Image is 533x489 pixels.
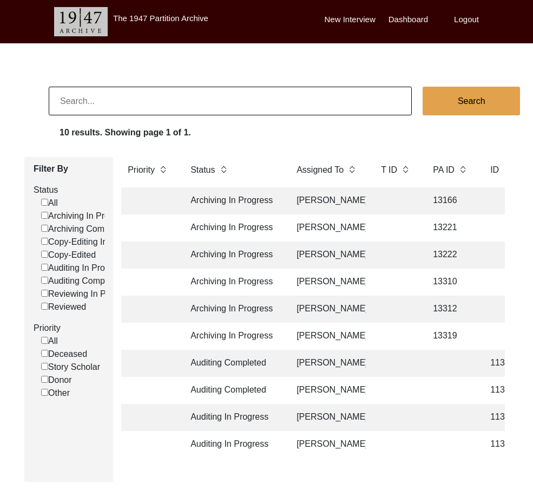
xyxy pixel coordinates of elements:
[41,348,87,361] label: Deceased
[459,164,466,175] img: sort-button.png
[402,164,409,175] img: sort-button.png
[426,187,475,214] td: 13166
[34,162,105,175] label: Filter By
[426,269,475,296] td: 13310
[454,14,479,26] label: Logout
[41,374,72,387] label: Donor
[49,87,412,115] input: Search...
[41,236,144,249] label: Copy-Editing In Progress
[41,363,48,370] input: Story Scholar
[290,187,366,214] td: [PERSON_NAME]
[41,361,100,374] label: Story Scholar
[113,14,208,23] label: The 1947 Partition Archive
[60,126,191,139] label: 10 results. Showing page 1 of 1.
[433,164,455,177] label: PA ID
[184,350,281,377] td: Auditing Completed
[423,87,520,115] button: Search
[426,214,475,242] td: 13221
[290,377,366,404] td: [PERSON_NAME]
[290,323,366,350] td: [PERSON_NAME]
[41,197,58,210] label: All
[41,389,48,396] input: Other
[297,164,344,177] label: Assigned To
[41,277,48,284] input: Auditing Completed
[41,303,48,310] input: Reviewed
[290,269,366,296] td: [PERSON_NAME]
[290,404,366,431] td: [PERSON_NAME]
[184,242,281,269] td: Archiving In Progress
[484,404,517,431] td: 11395
[426,323,475,350] td: 13319
[41,335,58,348] label: All
[41,387,70,400] label: Other
[503,164,511,175] img: sort-button.png
[41,264,48,271] input: Auditing In Progress
[184,296,281,323] td: Archiving In Progress
[389,14,428,26] label: Dashboard
[41,275,124,288] label: Auditing Completed
[41,199,48,206] input: All
[41,212,48,219] input: Archiving In Progress
[484,377,517,404] td: 11378
[426,296,475,323] td: 13312
[190,164,215,177] label: Status
[184,214,281,242] td: Archiving In Progress
[348,164,356,175] img: sort-button.png
[490,164,499,177] label: ID
[290,431,366,458] td: [PERSON_NAME]
[41,249,96,262] label: Copy-Edited
[426,242,475,269] td: 13222
[34,184,105,197] label: Status
[41,238,48,245] input: Copy-Editing In Progress
[41,350,48,357] input: Deceased
[41,223,128,236] label: Archiving Completed
[325,14,376,26] label: New Interview
[381,164,397,177] label: T ID
[41,210,130,223] label: Archiving In Progress
[220,164,227,175] img: sort-button.png
[184,431,281,458] td: Auditing In Progress
[290,350,366,377] td: [PERSON_NAME]
[159,164,167,175] img: sort-button.png
[184,377,281,404] td: Auditing Completed
[41,337,48,344] input: All
[41,288,135,301] label: Reviewing In Progress
[484,350,517,377] td: 11373
[41,251,48,258] input: Copy-Edited
[290,214,366,242] td: [PERSON_NAME]
[184,187,281,214] td: Archiving In Progress
[41,262,126,275] label: Auditing In Progress
[54,7,108,36] img: header-logo.png
[128,164,155,177] label: Priority
[41,225,48,232] input: Archiving Completed
[484,431,517,458] td: 11396
[290,242,366,269] td: [PERSON_NAME]
[41,290,48,297] input: Reviewing In Progress
[184,269,281,296] td: Archiving In Progress
[34,322,105,335] label: Priority
[41,376,48,383] input: Donor
[290,296,366,323] td: [PERSON_NAME]
[184,404,281,431] td: Auditing In Progress
[184,323,281,350] td: Archiving In Progress
[41,301,86,314] label: Reviewed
